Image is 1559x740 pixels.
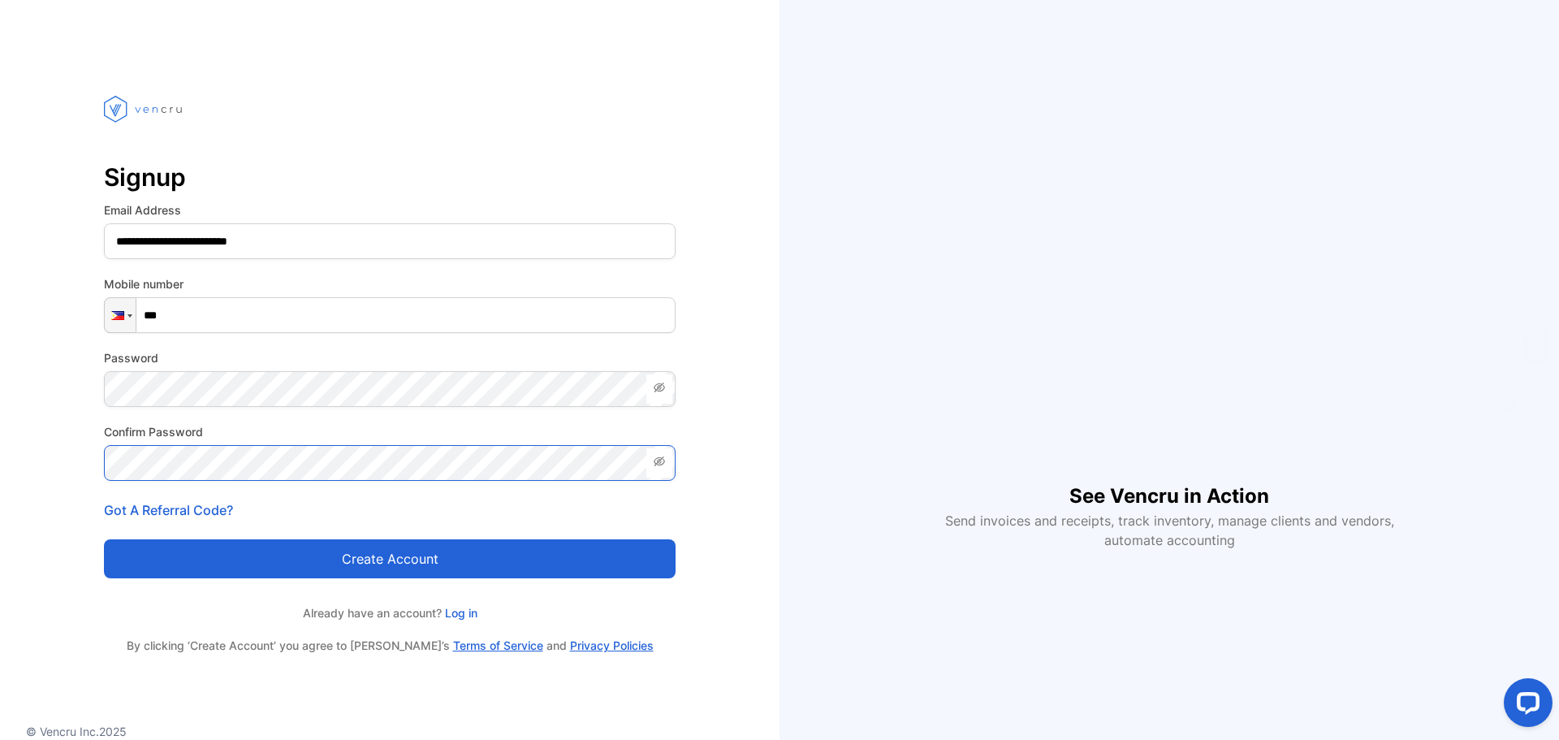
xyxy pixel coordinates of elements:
[104,604,676,621] p: Already have an account?
[104,65,185,153] img: vencru logo
[570,638,654,652] a: Privacy Policies
[104,423,676,440] label: Confirm Password
[105,298,136,332] div: Philippines: + 63
[1491,672,1559,740] iframe: LiveChat chat widget
[104,158,676,197] p: Signup
[935,511,1403,550] p: Send invoices and receipts, track inventory, manage clients and vendors, automate accounting
[104,201,676,219] label: Email Address
[453,638,543,652] a: Terms of Service
[104,349,676,366] label: Password
[934,191,1405,456] iframe: YouTube video player
[442,606,477,620] a: Log in
[104,539,676,578] button: Create account
[104,275,676,292] label: Mobile number
[104,638,676,654] p: By clicking ‘Create Account’ you agree to [PERSON_NAME]’s and
[104,500,676,520] p: Got A Referral Code?
[1069,456,1269,511] h1: See Vencru in Action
